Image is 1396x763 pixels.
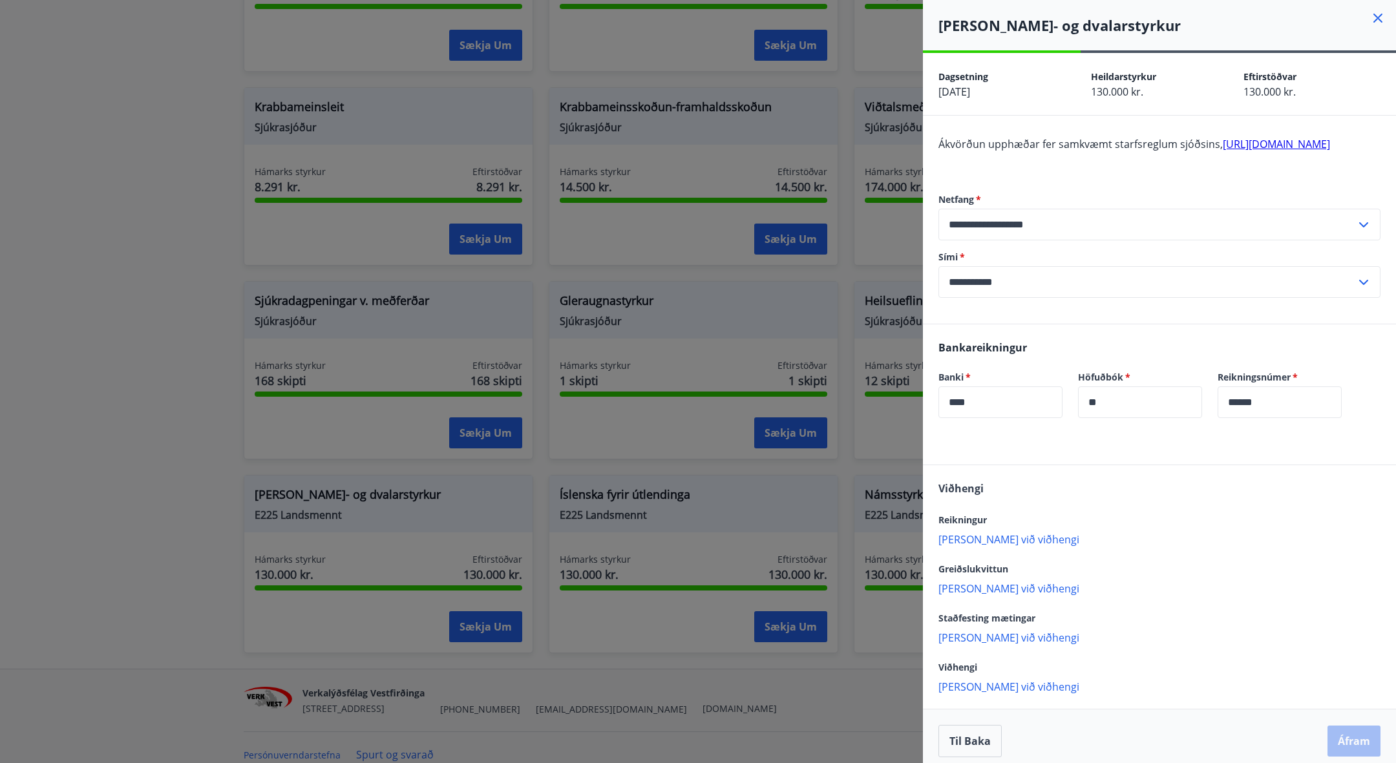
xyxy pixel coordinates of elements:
[938,251,1380,264] label: Sími
[938,514,987,526] span: Reikningur
[938,16,1396,35] h4: [PERSON_NAME]- og dvalarstyrkur
[1091,85,1143,99] span: 130.000 kr.
[938,85,970,99] span: [DATE]
[938,680,1380,693] p: [PERSON_NAME] við viðhengi
[938,70,988,83] span: Dagsetning
[938,631,1380,643] p: [PERSON_NAME] við viðhengi
[1218,371,1342,384] label: Reikningsnúmer
[938,340,1027,355] span: Bankareikningur
[938,563,1008,575] span: Greiðslukvittun
[1223,137,1330,151] a: [URL][DOMAIN_NAME]
[1091,70,1156,83] span: Heildarstyrkur
[938,371,1063,384] label: Banki
[1243,70,1296,83] span: Eftirstöðvar
[938,481,984,496] span: Viðhengi
[938,661,977,673] span: Viðhengi
[938,193,1380,206] label: Netfang
[1243,85,1296,99] span: 130.000 kr.
[1078,371,1202,384] label: Höfuðbók
[938,532,1380,545] p: [PERSON_NAME] við viðhengi
[938,612,1035,624] span: Staðfesting mætingar
[938,581,1380,594] p: [PERSON_NAME] við viðhengi
[938,725,1002,757] button: Til baka
[938,137,1330,151] span: Ákvörðun upphæðar fer samkvæmt starfsreglum sjóðsins,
